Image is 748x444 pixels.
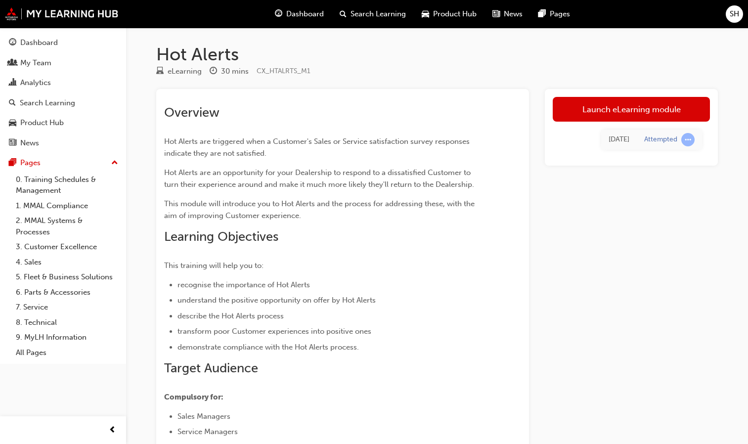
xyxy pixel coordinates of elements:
span: recognise the importance of Hot Alerts [177,280,310,289]
span: search-icon [9,99,16,108]
a: 1. MMAL Compliance [12,198,122,214]
span: Service Managers [177,427,238,436]
a: guage-iconDashboard [267,4,332,24]
span: Sales Managers [177,412,230,421]
a: news-iconNews [484,4,530,24]
a: My Team [4,54,122,72]
a: News [4,134,122,152]
span: transform poor Customer experiences into positive ones [177,327,371,336]
span: news-icon [9,139,16,148]
a: 6. Parts & Accessories [12,285,122,300]
span: Dashboard [286,8,324,20]
a: 5. Fleet & Business Solutions [12,269,122,285]
a: 7. Service [12,300,122,315]
span: SH [730,8,739,20]
span: Hot Alerts are triggered when a Customer's Sales or Service satisfaction survey responses indicat... [164,137,472,158]
span: car-icon [9,119,16,128]
a: Launch eLearning module [553,97,710,122]
span: Product Hub [433,8,477,20]
button: Pages [4,154,122,172]
span: Learning resource code [257,67,310,75]
span: Pages [550,8,570,20]
a: 8. Technical [12,315,122,330]
a: 0. Training Schedules & Management [12,172,122,198]
a: Dashboard [4,34,122,52]
div: 30 mins [221,66,249,77]
div: Fri Sep 19 2025 15:36:10 GMT+0930 (Australian Central Standard Time) [609,134,629,145]
span: guage-icon [275,8,282,20]
div: Search Learning [20,97,75,109]
span: Learning Objectives [164,229,278,244]
button: DashboardMy TeamAnalyticsSearch LearningProduct HubNews [4,32,122,154]
span: demonstrate compliance with the Hot Alerts process. [177,343,359,352]
span: up-icon [111,157,118,170]
div: Pages [20,157,41,169]
span: prev-icon [109,424,116,437]
span: guage-icon [9,39,16,47]
span: This module will introduce you to Hot Alerts and the process for addressing these, with the aim o... [164,199,477,220]
div: Dashboard [20,37,58,48]
div: Attempted [644,135,677,144]
span: car-icon [422,8,429,20]
span: Compulsory for: [164,393,223,401]
a: Search Learning [4,94,122,112]
span: Search Learning [351,8,406,20]
button: SH [726,5,743,23]
a: Analytics [4,74,122,92]
span: understand the positive opportunity on offer by Hot Alerts [177,296,376,305]
span: learningRecordVerb_ATTEMPT-icon [681,133,695,146]
span: Hot Alerts are an opportunity for your Dealership to respond to a dissatisfied Customer to turn t... [164,168,474,189]
span: This training will help you to: [164,261,264,270]
a: Product Hub [4,114,122,132]
div: Analytics [20,77,51,89]
div: Type [156,65,202,78]
a: All Pages [12,345,122,360]
a: pages-iconPages [530,4,578,24]
span: Target Audience [164,360,258,376]
span: clock-icon [210,67,217,76]
a: 3. Customer Excellence [12,239,122,255]
span: news-icon [492,8,500,20]
h1: Hot Alerts [156,44,718,65]
span: learningResourceType_ELEARNING-icon [156,67,164,76]
span: search-icon [340,8,347,20]
a: 4. Sales [12,255,122,270]
div: Duration [210,65,249,78]
a: 2. MMAL Systems & Processes [12,213,122,239]
a: car-iconProduct Hub [414,4,484,24]
div: eLearning [168,66,202,77]
span: describe the Hot Alerts process [177,311,284,320]
div: Product Hub [20,117,64,129]
img: mmal [5,7,119,20]
span: News [504,8,523,20]
div: News [20,137,39,149]
span: people-icon [9,59,16,68]
span: chart-icon [9,79,16,88]
a: search-iconSearch Learning [332,4,414,24]
span: Overview [164,105,220,120]
div: My Team [20,57,51,69]
span: pages-icon [538,8,546,20]
span: pages-icon [9,159,16,168]
a: 9. MyLH Information [12,330,122,345]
